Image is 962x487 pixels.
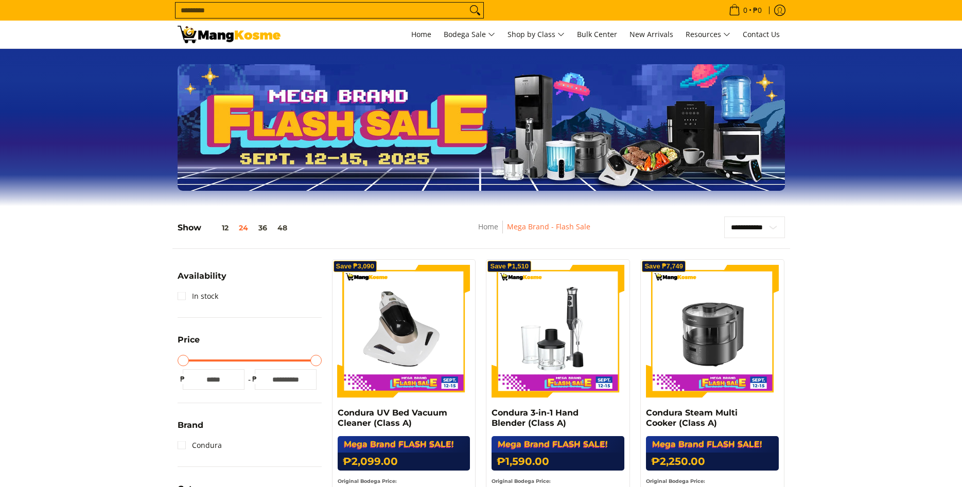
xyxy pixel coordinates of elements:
h5: Show [178,223,292,233]
button: Search [467,3,483,18]
h6: ₱2,099.00 [338,453,470,471]
summary: Open [178,272,226,288]
a: Bulk Center [572,21,622,48]
span: ₱0 [751,7,763,14]
a: Home [478,222,498,231]
span: New Arrivals [629,29,673,39]
span: Shop by Class [508,28,565,41]
button: 12 [201,224,234,232]
a: In stock [178,288,218,304]
a: Condura Steam Multi Cooker (Class A) [646,408,738,428]
a: Bodega Sale [439,21,500,48]
summary: Open [178,421,203,437]
span: • [726,5,765,16]
span: Contact Us [743,29,780,39]
button: 36 [253,224,272,232]
span: Brand [178,421,203,429]
button: 24 [234,224,253,232]
a: Condura [178,437,222,454]
small: Original Bodega Price: [338,478,397,484]
a: Resources [680,21,736,48]
small: Original Bodega Price: [646,478,705,484]
span: Availability [178,272,226,280]
a: Home [406,21,436,48]
summary: Open [178,336,200,352]
span: ₱ [250,374,260,384]
a: Condura 3-in-1 Hand Blender (Class A) [492,408,579,428]
img: MANG KOSME MEGA BRAND FLASH SALE: September 12-15, 2025 l Mang Kosme [178,26,281,43]
a: Contact Us [738,21,785,48]
span: Home [411,29,431,39]
img: Condura UV Bed Vacuum Cleaner (Class A) [338,265,470,398]
nav: Main Menu [291,21,785,48]
a: Shop by Class [502,21,570,48]
a: New Arrivals [624,21,678,48]
span: ₱ [178,374,188,384]
span: 0 [742,7,749,14]
span: Price [178,336,200,344]
h6: ₱1,590.00 [492,453,624,471]
a: Condura UV Bed Vacuum Cleaner (Class A) [338,408,447,428]
span: Save ₱1,510 [490,263,529,269]
span: Save ₱3,090 [336,263,375,269]
button: 48 [272,224,292,232]
span: Bulk Center [577,29,617,39]
span: Resources [686,28,730,41]
nav: Breadcrumbs [404,221,665,244]
img: Condura 3-in-1 Hand Blender (Class A) [492,265,624,398]
h6: ₱2,250.00 [646,453,779,471]
img: Condura Steam Multi Cooker (Class A) [646,265,779,398]
small: Original Bodega Price: [492,478,551,484]
span: Save ₱7,749 [644,263,683,269]
span: Bodega Sale [444,28,495,41]
a: Mega Brand - Flash Sale [507,222,590,231]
